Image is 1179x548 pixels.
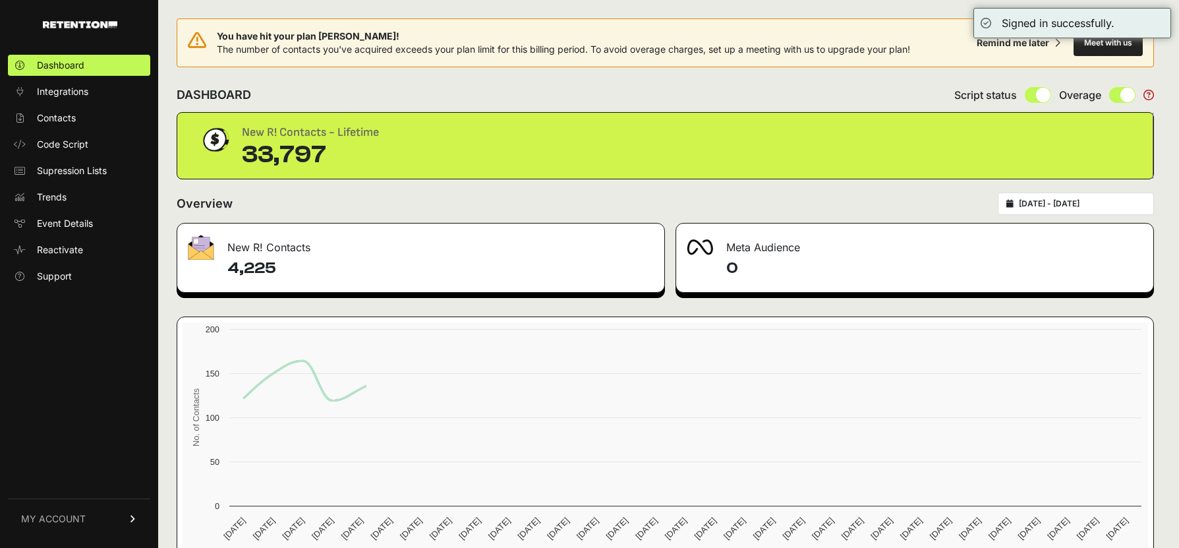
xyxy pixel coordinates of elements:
text: [DATE] [810,516,836,541]
text: [DATE] [663,516,689,541]
span: MY ACCOUNT [21,512,86,526]
text: [DATE] [898,516,924,541]
a: Support [8,266,150,287]
img: fa-meta-2f981b61bb99beabf952f7030308934f19ce035c18b003e963880cc3fabeebb7.png [687,239,713,255]
text: 200 [206,324,219,334]
a: Reactivate [8,239,150,260]
span: Dashboard [37,59,84,72]
text: [DATE] [722,516,747,541]
a: Dashboard [8,55,150,76]
text: [DATE] [751,516,777,541]
button: Meet with us [1074,30,1143,56]
text: [DATE] [840,516,865,541]
span: Trends [37,191,67,204]
a: Code Script [8,134,150,155]
img: dollar-coin-05c43ed7efb7bc0c12610022525b4bbbb207c7efeef5aecc26f025e68dcafac9.png [198,123,231,156]
a: Integrations [8,81,150,102]
text: [DATE] [987,516,1012,541]
text: [DATE] [545,516,571,541]
span: The number of contacts you've acquired exceeds your plan limit for this billing period. To avoid ... [217,44,910,55]
text: [DATE] [280,516,306,541]
div: 33,797 [242,142,379,168]
text: [DATE] [869,516,894,541]
text: [DATE] [692,516,718,541]
img: Retention.com [43,21,117,28]
text: [DATE] [1075,516,1101,541]
h4: 4,225 [227,258,654,279]
text: [DATE] [575,516,600,541]
h4: 0 [726,258,1143,279]
div: Meta Audience [676,224,1154,263]
text: [DATE] [310,516,335,541]
a: Contacts [8,107,150,129]
img: fa-envelope-19ae18322b30453b285274b1b8af3d052b27d846a4fbe8435d1a52b978f639a2.png [188,235,214,260]
text: [DATE] [457,516,482,541]
text: [DATE] [486,516,512,541]
span: Event Details [37,217,93,230]
h2: Overview [177,195,233,213]
text: 150 [206,369,219,379]
a: Trends [8,187,150,208]
text: [DATE] [251,516,277,541]
span: Integrations [37,85,88,98]
text: [DATE] [604,516,630,541]
text: 100 [206,413,219,423]
span: Overage [1059,87,1101,103]
h2: DASHBOARD [177,86,251,104]
text: [DATE] [428,516,453,541]
div: New R! Contacts [177,224,664,263]
a: Supression Lists [8,160,150,181]
span: Contacts [37,111,76,125]
text: [DATE] [398,516,424,541]
span: Support [37,270,72,283]
text: 0 [215,501,219,511]
a: Event Details [8,213,150,234]
text: [DATE] [633,516,659,541]
text: [DATE] [957,516,983,541]
text: [DATE] [928,516,954,541]
div: Signed in successfully. [1002,15,1114,31]
span: Reactivate [37,243,83,257]
span: You have hit your plan [PERSON_NAME]! [217,30,910,43]
text: [DATE] [1016,516,1042,541]
span: Code Script [37,138,88,151]
a: MY ACCOUNT [8,499,150,539]
text: 50 [210,457,219,467]
button: Remind me later [971,31,1066,55]
text: No. of Contacts [191,388,201,446]
span: Script status [954,87,1017,103]
text: [DATE] [1045,516,1071,541]
text: [DATE] [368,516,394,541]
text: [DATE] [516,516,542,541]
span: Supression Lists [37,164,107,177]
text: [DATE] [221,516,247,541]
div: Remind me later [977,36,1049,49]
text: [DATE] [780,516,806,541]
div: New R! Contacts - Lifetime [242,123,379,142]
text: [DATE] [339,516,365,541]
text: [DATE] [1105,516,1130,541]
